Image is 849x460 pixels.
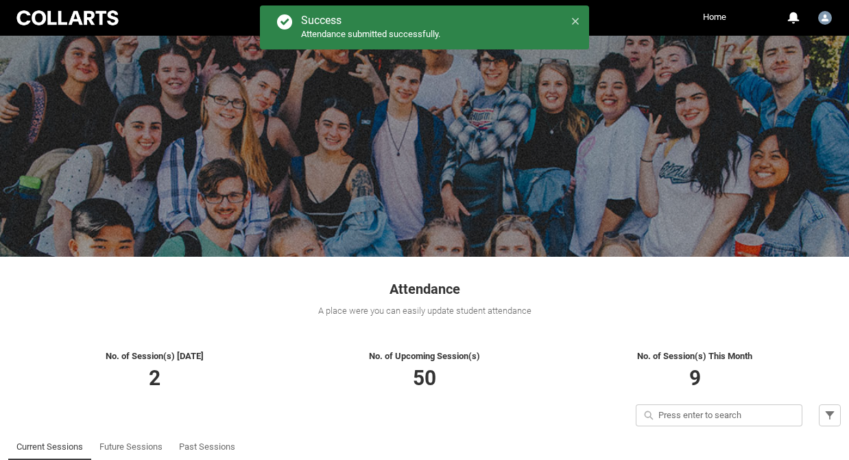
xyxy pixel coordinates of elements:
span: No. of Upcoming Session(s) [369,351,480,361]
span: Attendance [390,281,460,297]
div: Success [301,14,440,27]
div: A place were you can easily update student attendance [8,304,841,318]
span: No. of Session(s) [DATE] [106,351,204,361]
span: Attendance submitted successfully. [301,29,440,39]
img: User1661836414249227732 [818,11,832,25]
a: Home [699,7,730,27]
input: Press enter to search [636,404,802,426]
button: Filter [819,404,841,426]
span: No. of Session(s) This Month [637,351,752,361]
span: 2 [149,366,160,390]
button: User Profile User1661836414249227732 [815,5,835,27]
span: 9 [689,366,701,390]
span: 50 [413,366,436,390]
